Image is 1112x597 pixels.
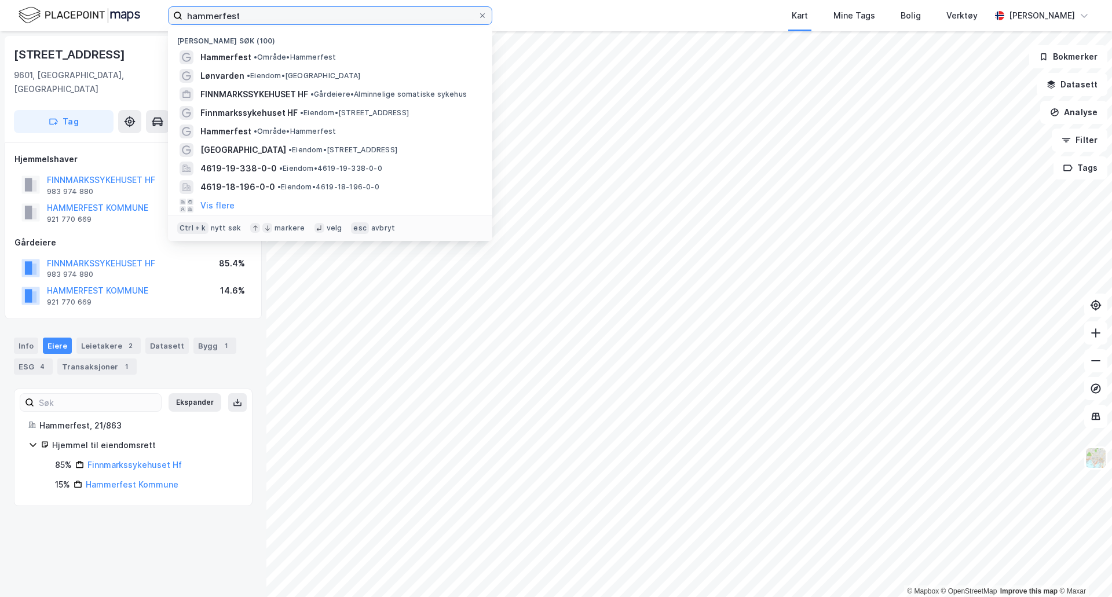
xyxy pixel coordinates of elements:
[43,338,72,354] div: Eiere
[14,358,53,375] div: ESG
[300,108,303,117] span: •
[288,145,397,155] span: Eiendom • [STREET_ADDRESS]
[200,180,275,194] span: 4619-18-196-0-0
[300,108,409,118] span: Eiendom • [STREET_ADDRESS]
[327,224,342,233] div: velg
[254,53,336,62] span: Område • Hammerfest
[168,27,492,48] div: [PERSON_NAME] søk (100)
[907,587,939,595] a: Mapbox
[946,9,978,23] div: Verktøy
[177,222,209,234] div: Ctrl + k
[200,124,251,138] span: Hammerfest
[279,164,382,173] span: Eiendom • 4619-19-338-0-0
[200,162,277,175] span: 4619-19-338-0-0
[1009,9,1075,23] div: [PERSON_NAME]
[1054,156,1107,180] button: Tags
[310,90,467,99] span: Gårdeiere • Alminnelige somatiske sykehus
[1052,129,1107,152] button: Filter
[47,215,92,224] div: 921 770 669
[277,182,281,191] span: •
[200,143,286,157] span: [GEOGRAPHIC_DATA]
[55,478,70,492] div: 15%
[19,5,140,25] img: logo.f888ab2527a4732fd821a326f86c7f29.svg
[247,71,250,80] span: •
[14,110,114,133] button: Tag
[200,199,235,213] button: Vis flere
[901,9,921,23] div: Bolig
[200,106,298,120] span: Finnmarkssykehuset HF
[254,127,257,135] span: •
[193,338,236,354] div: Bygg
[1037,73,1107,96] button: Datasett
[219,257,245,270] div: 85.4%
[211,224,242,233] div: nytt søk
[47,187,93,196] div: 983 974 880
[288,145,292,154] span: •
[145,338,189,354] div: Datasett
[1085,447,1107,469] img: Z
[941,587,997,595] a: OpenStreetMap
[14,45,127,64] div: [STREET_ADDRESS]
[34,394,161,411] input: Søk
[36,361,48,372] div: 4
[120,361,132,372] div: 1
[1054,541,1112,597] iframe: Chat Widget
[39,419,238,433] div: Hammerfest, 21/863
[76,338,141,354] div: Leietakere
[47,270,93,279] div: 983 974 880
[792,9,808,23] div: Kart
[125,340,136,351] div: 2
[14,68,181,96] div: 9601, [GEOGRAPHIC_DATA], [GEOGRAPHIC_DATA]
[200,69,244,83] span: Lønvarden
[169,393,221,412] button: Ekspander
[52,438,238,452] div: Hjemmel til eiendomsrett
[279,164,283,173] span: •
[220,284,245,298] div: 14.6%
[220,340,232,351] div: 1
[86,479,178,489] a: Hammerfest Kommune
[247,71,360,80] span: Eiendom • [GEOGRAPHIC_DATA]
[14,152,252,166] div: Hjemmelshaver
[1054,541,1112,597] div: Kontrollprogram for chat
[254,127,336,136] span: Område • Hammerfest
[277,182,379,192] span: Eiendom • 4619-18-196-0-0
[200,87,308,101] span: FINNMARKSSYKEHUSET HF
[57,358,137,375] div: Transaksjoner
[1029,45,1107,68] button: Bokmerker
[14,236,252,250] div: Gårdeiere
[182,7,478,24] input: Søk på adresse, matrikkel, gårdeiere, leietakere eller personer
[47,298,92,307] div: 921 770 669
[55,458,72,472] div: 85%
[833,9,875,23] div: Mine Tags
[87,460,182,470] a: Finnmarkssykehuset Hf
[275,224,305,233] div: markere
[254,53,257,61] span: •
[371,224,395,233] div: avbryt
[1000,587,1058,595] a: Improve this map
[14,338,38,354] div: Info
[200,50,251,64] span: Hammerfest
[1040,101,1107,124] button: Analyse
[351,222,369,234] div: esc
[310,90,314,98] span: •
